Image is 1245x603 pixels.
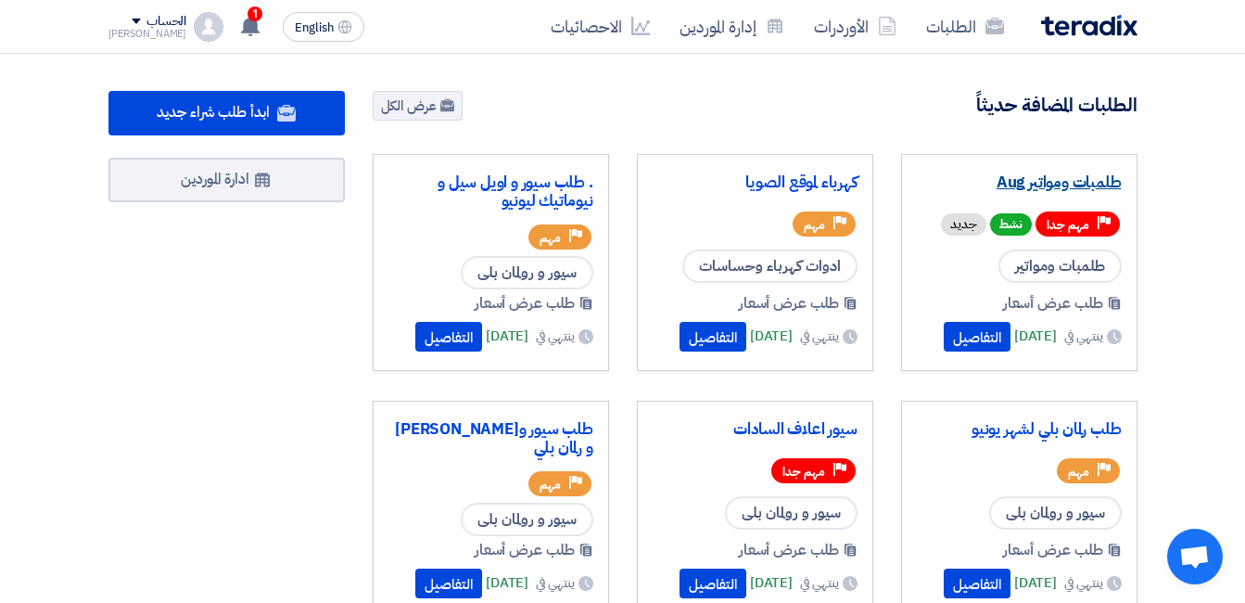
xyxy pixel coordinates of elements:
a: ادارة الموردين [108,158,345,202]
span: [DATE] [486,326,528,347]
button: التفاصيل [415,569,482,598]
a: طلب سيور و[PERSON_NAME] و رلمان بلي [388,420,593,457]
span: طلمبات ومواتير [998,250,1122,283]
div: [PERSON_NAME] [108,29,187,39]
span: طلب عرض أسعار [1003,292,1103,314]
a: عرض الكل [373,91,463,121]
a: Open chat [1167,529,1223,584]
button: التفاصيل [680,322,746,352]
span: ينتهي في [1064,327,1102,346]
a: إدارة الموردين [665,5,799,48]
span: ادوات كهرباء وحساسات [682,250,858,283]
span: سيور و رولمان بلى [461,503,593,536]
span: مهم [540,476,561,494]
button: التفاصيل [415,322,482,352]
a: . طلب سيور و اويل سيل و نيوماتيك ليونيو [388,173,593,211]
span: [DATE] [750,572,793,594]
span: سيور و رولمان بلى [461,256,593,289]
a: طلب رلمان بلي لشهر يونيو [917,420,1122,439]
span: مهم جدا [782,463,825,481]
span: مهم [540,229,561,247]
span: طلب عرض أسعار [739,292,839,314]
a: الاحصائيات [536,5,665,48]
span: نشط [990,213,1032,236]
span: [DATE] [1014,572,1057,594]
span: ينتهي في [1064,573,1102,593]
button: English [283,12,364,42]
span: English [295,21,334,34]
span: طلب عرض أسعار [739,539,839,561]
a: سيور اعلاف السادات [653,420,858,439]
span: ينتهي في [800,327,838,346]
button: التفاصيل [944,322,1010,352]
a: الأوردرات [799,5,911,48]
a: كهرباء لموقع الصويا [653,173,858,192]
span: [DATE] [486,572,528,594]
span: 1 [248,6,262,21]
a: الطلبات [911,5,1019,48]
span: ينتهي في [536,327,574,346]
span: مهم [804,216,825,234]
img: Teradix logo [1041,15,1137,36]
span: طلب عرض أسعار [475,539,575,561]
div: جديد [941,213,986,236]
span: سيور و رولمان بلى [725,496,858,530]
button: التفاصيل [680,569,746,598]
span: طلب عرض أسعار [1003,539,1103,561]
span: مهم جدا [1047,216,1089,234]
button: التفاصيل [944,569,1010,598]
span: [DATE] [750,326,793,347]
span: مهم [1068,463,1089,481]
span: [DATE] [1014,326,1057,347]
span: ابدأ طلب شراء جديد [157,101,269,123]
h4: الطلبات المضافة حديثاً [976,93,1137,117]
span: ينتهي في [800,573,838,593]
span: سيور و رولمان بلى [989,496,1122,530]
a: طلمبات ومواتير Aug [917,173,1122,192]
span: طلب عرض أسعار [475,292,575,314]
img: profile_test.png [194,12,223,42]
span: ينتهي في [536,573,574,593]
div: الحساب [146,14,186,30]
